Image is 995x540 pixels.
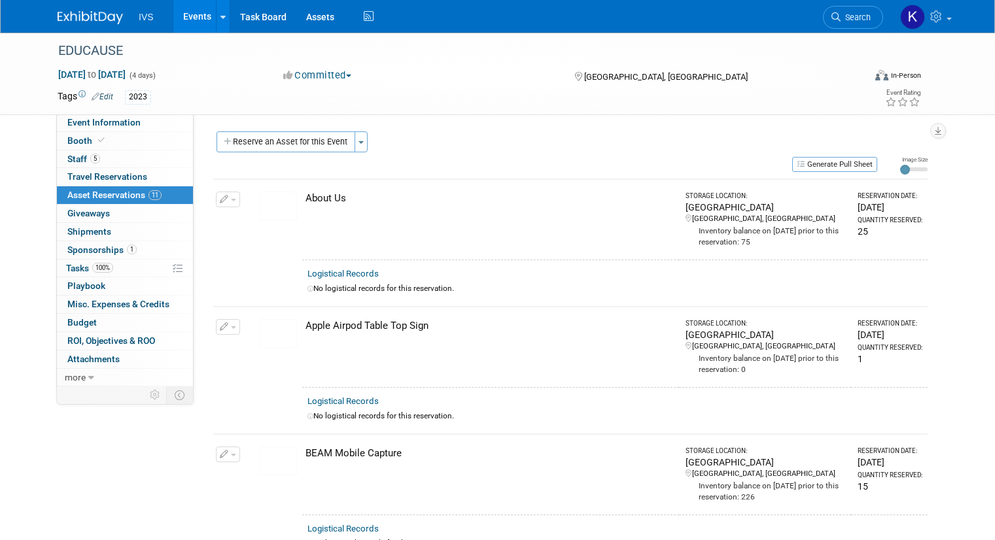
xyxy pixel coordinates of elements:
a: Shipments [57,223,193,241]
button: Reserve an Asset for this Event [217,131,355,152]
div: Inventory balance on [DATE] prior to this reservation: 0 [686,352,846,375]
span: 11 [148,190,162,200]
span: Misc. Expenses & Credits [67,299,169,309]
div: Image Size [900,156,928,163]
span: Tasks [66,263,113,273]
div: Reservation Date: [858,319,922,328]
span: to [86,69,98,80]
div: 2023 [125,90,151,104]
div: No logistical records for this reservation. [307,283,922,294]
div: [GEOGRAPHIC_DATA] [686,328,846,341]
a: Giveaways [57,205,193,222]
div: Inventory balance on [DATE] prior to this reservation: 226 [686,479,846,503]
img: View Images [259,319,297,348]
div: Reservation Date: [858,447,922,456]
span: Staff [67,154,100,164]
div: Storage Location: [686,447,846,456]
span: ROI, Objectives & ROO [67,335,155,346]
div: No logistical records for this reservation. [307,411,922,422]
div: 1 [858,352,922,365]
td: Toggle Event Tabs [167,386,194,403]
a: Logistical Records [307,269,379,278]
button: Generate Pull Sheet [792,157,877,172]
span: 5 [90,154,100,163]
div: In-Person [890,71,921,80]
div: [GEOGRAPHIC_DATA], [GEOGRAPHIC_DATA] [686,341,846,352]
i: Booth reservation complete [98,137,105,144]
span: more [65,372,86,382]
div: Apple Airpod Table Top Sign [305,319,674,333]
a: Misc. Expenses & Credits [57,295,193,313]
div: Storage Location: [686,192,846,201]
span: IVS [139,12,154,22]
img: View Images [259,447,297,475]
div: Quantity Reserved: [858,216,922,225]
a: Booth [57,132,193,150]
div: [GEOGRAPHIC_DATA], [GEOGRAPHIC_DATA] [686,214,846,224]
div: [GEOGRAPHIC_DATA] [686,201,846,214]
span: Travel Reservations [67,171,147,182]
a: Tasks100% [57,260,193,277]
span: Attachments [67,354,120,364]
a: Event Information [57,114,193,131]
div: EDUCAUSE [54,39,848,63]
span: Budget [67,317,97,328]
span: Giveaways [67,208,110,218]
a: Asset Reservations11 [57,186,193,204]
a: Playbook [57,277,193,295]
a: ROI, Objectives & ROO [57,332,193,350]
div: 15 [858,480,922,493]
span: Playbook [67,280,105,291]
span: (4 days) [128,71,156,80]
span: Sponsorships [67,245,137,255]
a: Staff5 [57,150,193,168]
span: Asset Reservations [67,190,162,200]
div: Reservation Date: [858,192,922,201]
span: 100% [92,263,113,273]
div: [GEOGRAPHIC_DATA], [GEOGRAPHIC_DATA] [686,469,846,479]
a: Logistical Records [307,524,379,533]
span: [DATE] [DATE] [58,69,126,80]
a: Logistical Records [307,396,379,406]
div: BEAM Mobile Capture [305,447,674,460]
a: Attachments [57,350,193,368]
div: [DATE] [858,201,922,214]
a: Budget [57,314,193,331]
a: more [57,369,193,386]
div: Event Rating [885,90,920,96]
div: Inventory balance on [DATE] prior to this reservation: 75 [686,224,846,248]
span: Event Information [67,117,141,127]
span: [GEOGRAPHIC_DATA], [GEOGRAPHIC_DATA] [584,72,748,82]
img: Kate Wroblewski [900,5,925,29]
img: Format-Inperson.png [875,70,888,80]
div: About Us [305,192,674,205]
div: [GEOGRAPHIC_DATA] [686,456,846,469]
span: Search [841,12,871,22]
span: Shipments [67,226,111,237]
td: Tags [58,90,113,105]
div: Event Format [794,68,921,88]
div: [DATE] [858,456,922,469]
span: Booth [67,135,107,146]
button: Committed [279,69,357,82]
div: Storage Location: [686,319,846,328]
a: Travel Reservations [57,168,193,186]
td: Personalize Event Tab Strip [144,386,167,403]
div: 25 [858,225,922,238]
div: Quantity Reserved: [858,471,922,480]
img: View Images [259,192,297,220]
img: ExhibitDay [58,11,123,24]
a: Search [823,6,883,29]
div: Quantity Reserved: [858,343,922,352]
a: Edit [92,92,113,101]
div: [DATE] [858,328,922,341]
a: Sponsorships1 [57,241,193,259]
span: 1 [127,245,137,254]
